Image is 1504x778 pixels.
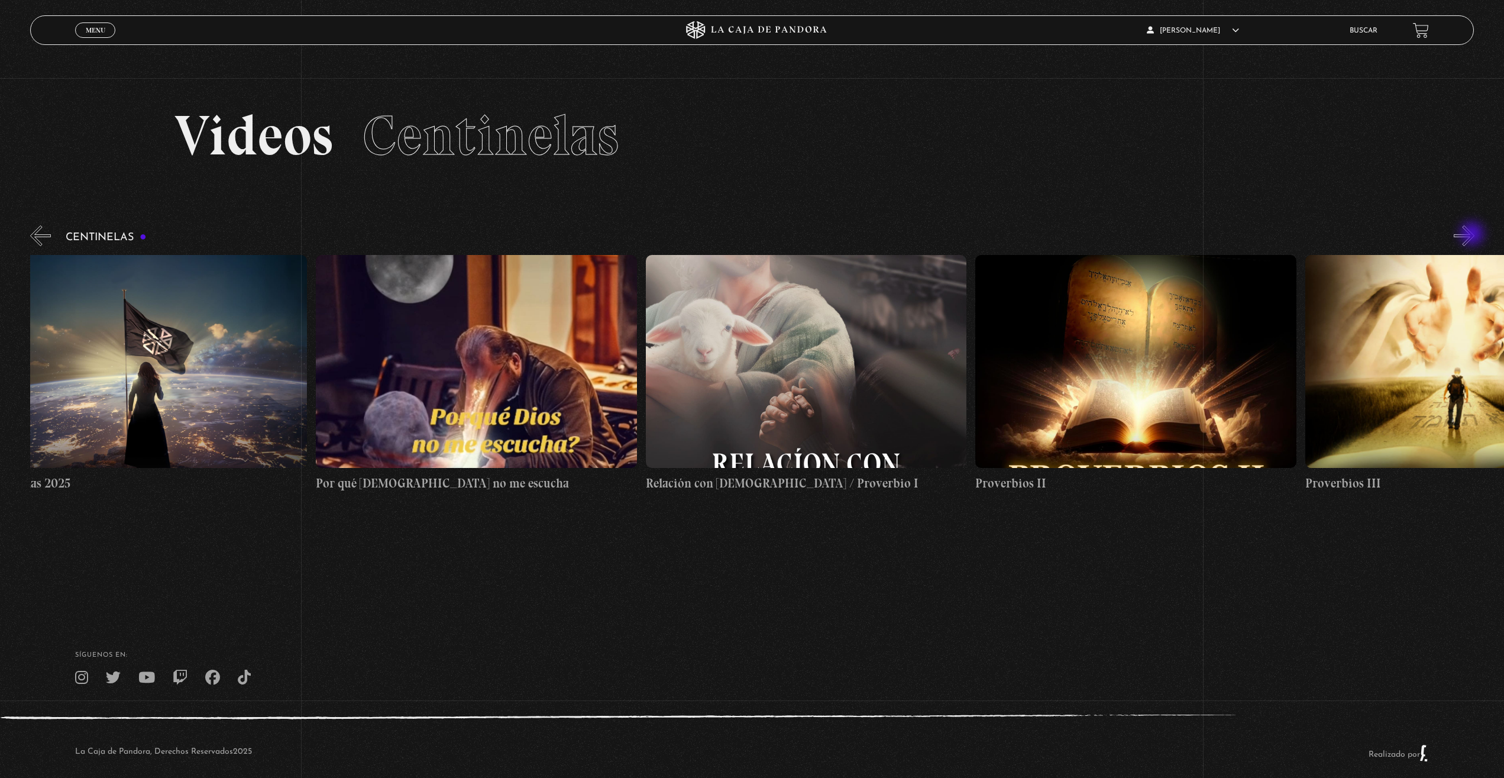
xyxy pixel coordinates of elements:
a: Relación con [DEMOGRAPHIC_DATA] / Proverbio I [646,255,967,493]
a: View your shopping cart [1413,22,1429,38]
h4: Relación con [DEMOGRAPHIC_DATA] / Proverbio I [646,474,967,493]
h2: Videos [174,108,1330,164]
h4: Por qué [DEMOGRAPHIC_DATA] no me escucha [316,474,637,493]
h4: SÍguenos en: [75,652,1429,658]
span: Cerrar [82,37,109,45]
span: [PERSON_NAME] [1147,27,1239,34]
button: Next [1454,225,1474,246]
span: Centinelas [363,102,619,169]
a: Realizado por [1369,750,1429,759]
button: Previous [30,225,51,246]
a: Buscar [1350,27,1377,34]
p: La Caja de Pandora, Derechos Reservados 2025 [75,744,252,762]
h4: Proverbios II [975,474,1296,493]
h3: Centinelas [66,232,147,243]
span: Menu [86,27,105,34]
a: Por qué [DEMOGRAPHIC_DATA] no me escucha [316,255,637,493]
a: Proverbios II [975,255,1296,493]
